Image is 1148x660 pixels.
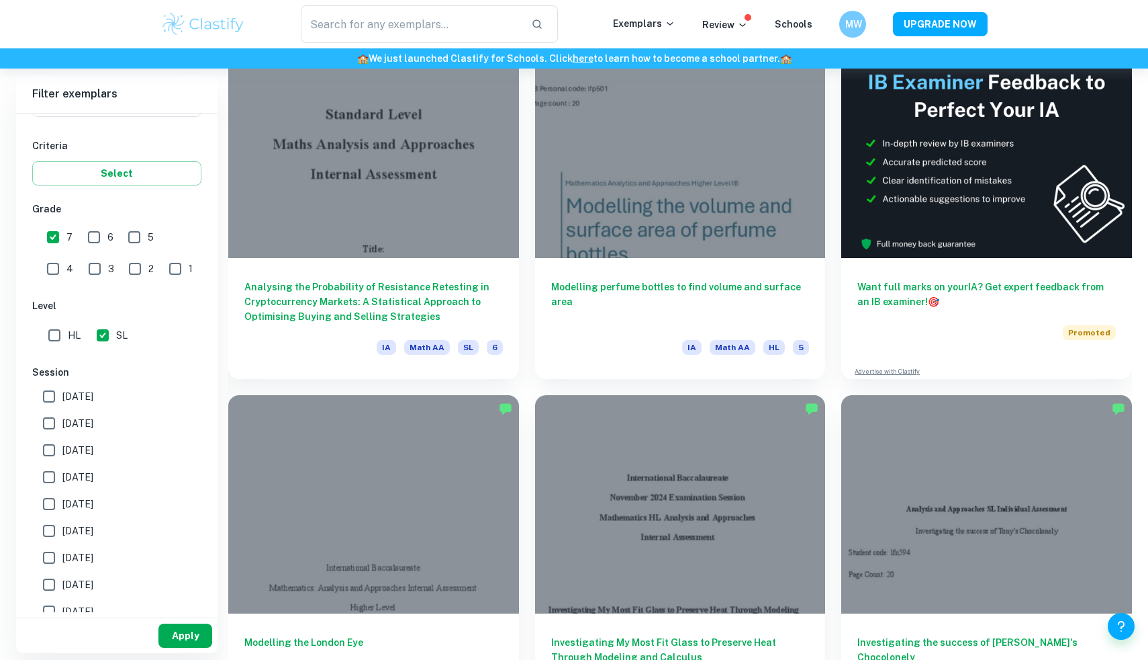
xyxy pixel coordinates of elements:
[535,40,826,379] a: Modelling perfume bottles to find volume and surface areaIAMath AAHL5
[301,5,520,43] input: Search for any exemplars...
[928,296,939,307] span: 🎯
[702,17,748,32] p: Review
[551,280,810,324] h6: Modelling perfume bottles to find volume and surface area
[839,11,866,38] button: MW
[32,202,201,216] h6: Grade
[189,261,193,276] span: 1
[893,12,988,36] button: UPGRADE NOW
[158,624,212,648] button: Apply
[377,340,396,355] span: IA
[682,340,702,355] span: IA
[357,53,369,64] span: 🏫
[793,340,809,355] span: 5
[857,280,1116,309] h6: Want full marks on your IA ? Get expert feedback from an IB examiner!
[841,40,1132,379] a: Want full marks on yourIA? Get expert feedback from an IB examiner!PromotedAdvertise with Clastify
[775,19,812,30] a: Schools
[805,402,818,415] img: Marked
[845,17,861,32] h6: MW
[62,550,93,565] span: [DATE]
[710,340,755,355] span: Math AA
[66,230,73,245] span: 7
[107,230,113,245] span: 6
[68,328,81,343] span: HL
[32,161,201,185] button: Select
[3,51,1145,66] h6: We just launched Clastify for Schools. Click to learn how to become a school partner.
[1063,325,1116,340] span: Promoted
[62,443,93,458] span: [DATE]
[487,340,503,355] span: 6
[62,604,93,619] span: [DATE]
[763,340,785,355] span: HL
[148,230,154,245] span: 5
[1108,613,1135,640] button: Help and Feedback
[32,138,201,153] h6: Criteria
[62,497,93,511] span: [DATE]
[32,365,201,380] h6: Session
[855,367,920,376] a: Advertise with Clastify
[62,416,93,431] span: [DATE]
[160,11,246,38] img: Clastify logo
[32,298,201,313] h6: Level
[62,577,93,592] span: [DATE]
[62,524,93,538] span: [DATE]
[780,53,792,64] span: 🏫
[66,261,73,276] span: 4
[148,261,154,276] span: 2
[16,75,218,113] h6: Filter exemplars
[244,280,503,324] h6: Analysing the Probability of Resistance Retesting in Cryptocurrency Markets: A Statistical Approa...
[499,402,512,415] img: Marked
[404,340,450,355] span: Math AA
[573,53,593,64] a: here
[62,470,93,485] span: [DATE]
[458,340,479,355] span: SL
[62,389,93,404] span: [DATE]
[228,40,519,379] a: Analysing the Probability of Resistance Retesting in Cryptocurrency Markets: A Statistical Approa...
[1112,402,1125,415] img: Marked
[613,16,675,31] p: Exemplars
[116,328,128,343] span: SL
[841,40,1132,258] img: Thumbnail
[108,261,114,276] span: 3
